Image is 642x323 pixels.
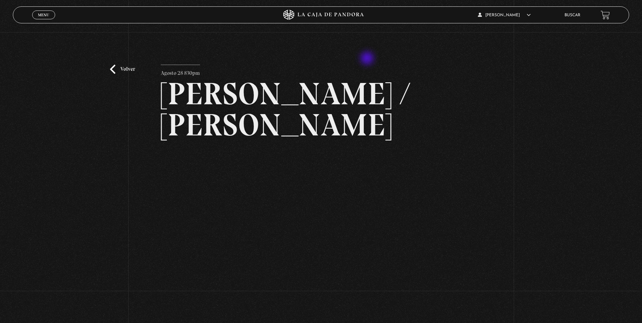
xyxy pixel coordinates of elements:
[478,13,531,17] span: [PERSON_NAME]
[36,19,52,23] span: Cerrar
[601,10,610,20] a: View your shopping cart
[161,78,481,141] h2: [PERSON_NAME] / [PERSON_NAME]
[110,65,135,74] a: Volver
[161,65,200,78] p: Agosto 28 830pm
[564,13,580,17] a: Buscar
[38,13,49,17] span: Menu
